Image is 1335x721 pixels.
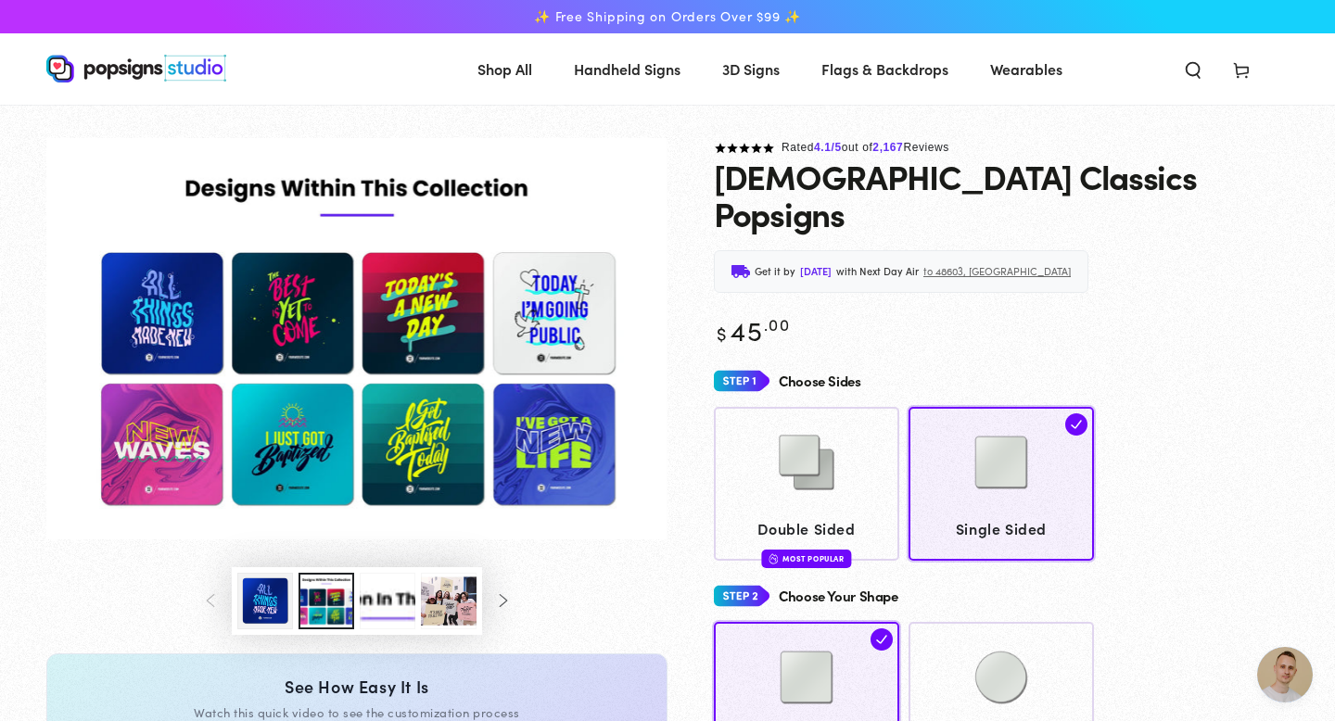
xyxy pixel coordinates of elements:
[832,141,842,154] span: /5
[717,320,728,346] span: $
[191,581,232,622] button: Slide left
[723,515,891,542] span: Double Sided
[990,56,1062,82] span: Wearables
[872,141,903,154] span: 2,167
[760,416,853,509] img: Double Sided
[482,581,523,622] button: Slide right
[1257,647,1313,702] div: Open chat
[46,138,667,635] media-gallery: Gallery Viewer
[769,552,778,565] img: fire.svg
[976,44,1076,94] a: Wearables
[909,407,1094,560] a: Single Sided Single Sided
[722,56,780,82] span: 3D Signs
[299,573,354,629] button: Load image 3 in gallery view
[871,628,893,651] img: check.svg
[237,573,293,629] button: Load image 1 in gallery view
[955,416,1048,509] img: Single Sided
[464,44,546,94] a: Shop All
[70,704,644,721] div: Watch this quick video to see the customization process
[714,364,769,398] img: Step 1
[836,262,919,281] span: with Next Day Air
[70,677,644,697] div: See How Easy It Is
[46,138,667,539] img: Baptism Classics Popsigns
[782,141,949,154] span: Rated out of Reviews
[714,158,1289,232] h1: [DEMOGRAPHIC_DATA] Classics Popsigns
[755,262,795,281] span: Get it by
[714,310,790,348] bdi: 45
[923,262,1071,281] span: to 48603, [GEOGRAPHIC_DATA]
[779,588,898,604] h4: Choose Your Shape
[821,56,948,82] span: Flags & Backdrops
[764,312,790,335] sup: .00
[1169,48,1217,89] summary: Search our site
[360,573,415,629] button: Load image 4 in gallery view
[574,56,680,82] span: Handheld Signs
[814,141,831,154] span: 4.1
[807,44,962,94] a: Flags & Backdrops
[708,44,794,94] a: 3D Signs
[477,56,532,82] span: Shop All
[800,262,832,281] span: [DATE]
[918,515,1086,542] span: Single Sided
[1065,413,1087,436] img: check.svg
[421,573,477,629] button: Load image 5 in gallery view
[46,55,226,82] img: Popsigns Studio
[714,407,899,560] a: Double Sided Double Sided Most Popular
[560,44,694,94] a: Handheld Signs
[761,550,851,567] div: Most Popular
[779,373,861,389] h4: Choose Sides
[534,8,801,25] span: ✨ Free Shipping on Orders Over $99 ✨
[714,579,769,613] img: Step 2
